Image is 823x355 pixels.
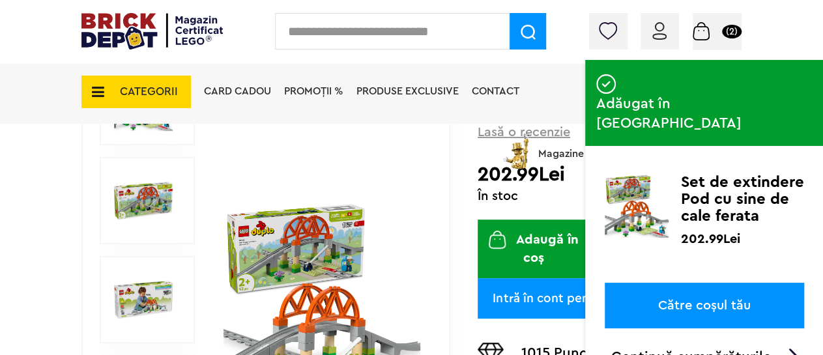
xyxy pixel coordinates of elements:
p: Set de extindere Pod cu sine de cale ferata [681,174,804,225]
a: Card Cadou [204,86,271,96]
span: Magazine Certificate LEGO® [538,130,673,160]
img: Set de extindere Pod cu sine de cale ferata [605,174,669,238]
button: Adaugă în coș [478,220,590,278]
a: Către coșul tău [605,283,804,328]
small: (2) [722,25,742,38]
a: Intră în cont pentru rezervare [478,278,678,319]
span: Adăugat în [GEOGRAPHIC_DATA] [596,94,812,133]
img: addedtocart [596,74,616,94]
p: 202.99Lei [681,231,740,244]
h2: 202.99Lei [478,163,742,186]
div: În stoc [478,190,742,203]
a: Contact [472,86,519,96]
a: PROMOȚII % [284,86,343,96]
img: addedtocart [585,162,598,174]
img: Set de extindere Pod cu sine de cale ferata LEGO 10426 [114,270,173,329]
span: CATEGORII [120,86,178,97]
img: Set de extindere Pod cu sine de cale ferata [114,171,173,230]
a: Produse exclusive [356,86,459,96]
